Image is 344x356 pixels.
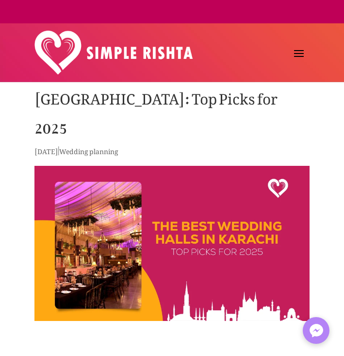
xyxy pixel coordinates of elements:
p: | [34,144,310,163]
img: Messenger [307,321,326,340]
img: The Best Wedding Halls in Karachi: Top Picks for 2025 [34,166,310,321]
h1: The Best Wedding Halls in [GEOGRAPHIC_DATA]: Top Picks for 2025 [34,52,310,144]
a: Wedding planning [59,141,118,158]
span: [DATE] [34,141,58,158]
